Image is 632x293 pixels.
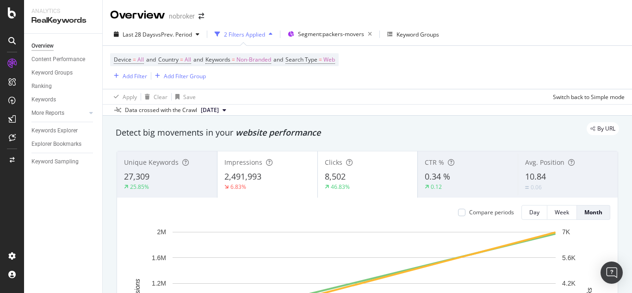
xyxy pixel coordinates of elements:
span: and [193,56,203,63]
div: legacy label [587,122,619,135]
button: Add Filter Group [151,70,206,81]
button: Apply [110,89,137,104]
span: = [180,56,183,63]
button: Week [547,205,577,220]
div: Content Performance [31,55,85,64]
div: arrow-right-arrow-left [198,13,204,19]
span: vs Prev. Period [155,31,192,38]
a: More Reports [31,108,87,118]
div: Add Filter [123,72,147,80]
span: 27,309 [124,171,149,182]
span: All [185,53,191,66]
div: 0.06 [531,183,542,191]
div: Keyword Sampling [31,157,79,167]
span: Device [114,56,131,63]
a: Keywords Explorer [31,126,96,136]
text: 7K [562,228,570,236]
div: RealKeywords [31,15,95,26]
div: Explorer Bookmarks [31,139,81,149]
a: Content Performance [31,55,96,64]
span: Web [323,53,335,66]
div: Ranking [31,81,52,91]
span: Segment: packers-movers [298,30,364,38]
span: 0.34 % [425,171,450,182]
span: By URL [597,126,615,131]
span: Unique Keywords [124,158,179,167]
button: Keyword Groups [384,27,443,42]
span: 2,491,993 [224,171,261,182]
div: 2 Filters Applied [224,31,265,38]
span: Search Type [285,56,317,63]
span: Last 28 Days [123,31,155,38]
div: Keyword Groups [397,31,439,38]
span: Non-Branded [236,53,271,66]
div: Switch back to Simple mode [553,93,625,101]
div: Clear [154,93,167,101]
span: CTR % [425,158,444,167]
span: = [133,56,136,63]
div: Keywords [31,95,56,105]
div: Open Intercom Messenger [601,262,623,284]
span: and [146,56,156,63]
div: Overview [110,7,165,23]
div: Save [183,93,196,101]
div: Apply [123,93,137,101]
span: Clicks [325,158,342,167]
span: 10.84 [525,171,546,182]
div: Overview [31,41,54,51]
span: Keywords [205,56,230,63]
text: 2M [157,228,166,236]
button: 2 Filters Applied [211,27,276,42]
div: Day [529,208,539,216]
button: [DATE] [197,105,230,116]
button: Add Filter [110,70,147,81]
a: Ranking [31,81,96,91]
a: Explorer Bookmarks [31,139,96,149]
div: Add Filter Group [164,72,206,80]
div: Week [555,208,569,216]
div: 0.12 [431,183,442,191]
span: Country [158,56,179,63]
a: Keywords [31,95,96,105]
button: Last 28 DaysvsPrev. Period [110,27,203,42]
button: Switch back to Simple mode [549,89,625,104]
div: Keywords Explorer [31,126,78,136]
span: 2025 Aug. 4th [201,106,219,114]
button: Clear [141,89,167,104]
span: = [319,56,322,63]
div: Compare periods [469,208,514,216]
text: 4.2K [562,280,576,287]
span: Impressions [224,158,262,167]
span: Avg. Position [525,158,564,167]
span: All [137,53,144,66]
img: Equal [525,186,529,189]
span: and [273,56,283,63]
text: 5.6K [562,254,576,262]
button: Month [577,205,610,220]
text: 1.2M [152,280,166,287]
a: Keyword Sampling [31,157,96,167]
span: 8,502 [325,171,346,182]
div: 25.85% [130,183,149,191]
button: Day [521,205,547,220]
div: Month [584,208,602,216]
div: Data crossed with the Crawl [125,106,197,114]
div: 46.83% [331,183,350,191]
button: Save [172,89,196,104]
a: Keyword Groups [31,68,96,78]
a: Overview [31,41,96,51]
span: = [232,56,235,63]
button: Segment:packers-movers [284,27,376,42]
div: More Reports [31,108,64,118]
div: nobroker [169,12,195,21]
text: 1.6M [152,254,166,262]
div: Keyword Groups [31,68,73,78]
div: Analytics [31,7,95,15]
div: 6.83% [230,183,246,191]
